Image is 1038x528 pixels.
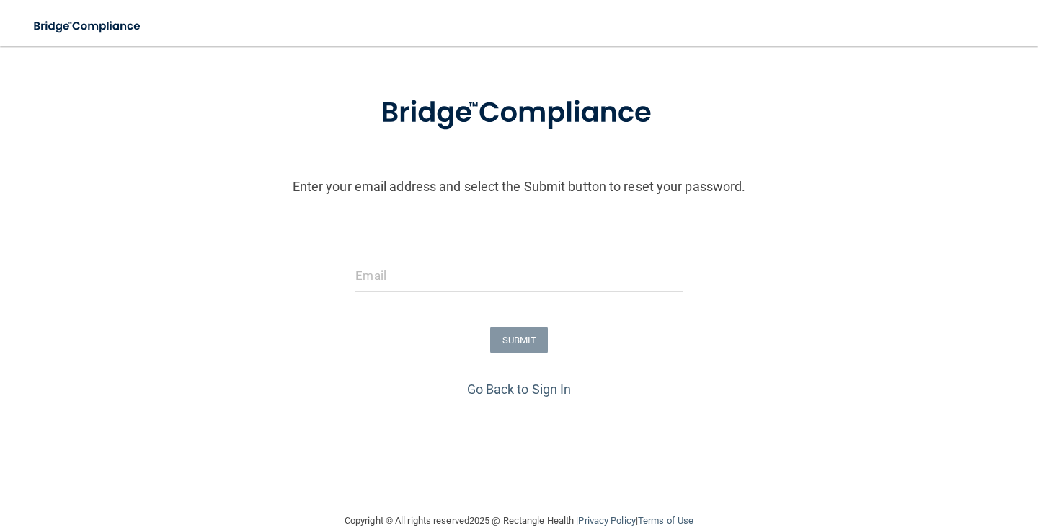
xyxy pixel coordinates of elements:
[467,382,572,397] a: Go Back to Sign In
[638,515,693,526] a: Terms of Use
[22,12,154,41] img: bridge_compliance_login_screen.278c3ca4.svg
[351,76,687,151] img: bridge_compliance_login_screen.278c3ca4.svg
[578,515,635,526] a: Privacy Policy
[355,260,682,292] input: Email
[490,327,549,353] button: SUBMIT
